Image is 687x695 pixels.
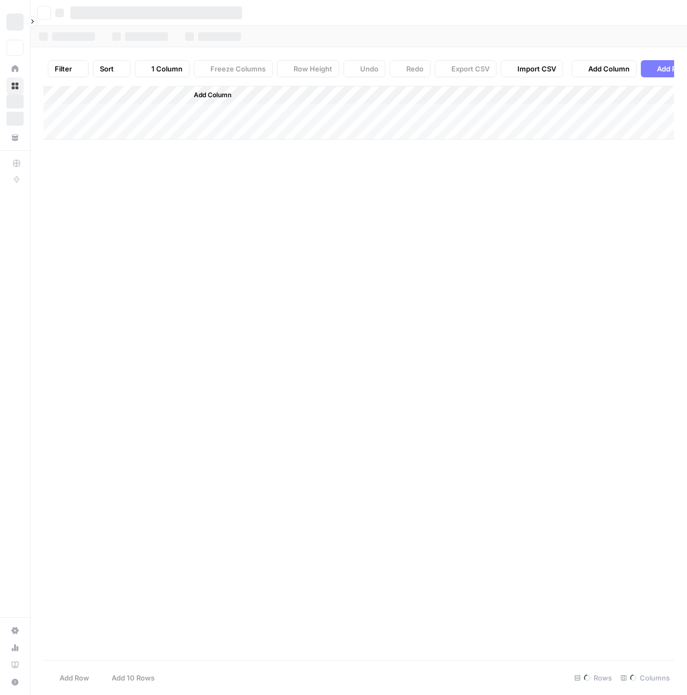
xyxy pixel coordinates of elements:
button: Sort [93,60,130,77]
button: Add 10 Rows [96,669,161,686]
button: Add Column [572,60,637,77]
a: Learning Hub [6,656,24,674]
button: Export CSV [435,60,496,77]
button: Freeze Columns [194,60,273,77]
div: Rows [570,669,616,686]
button: Row Height [277,60,339,77]
a: Home [6,60,24,77]
button: Add Column [180,88,236,102]
button: Redo [390,60,430,77]
a: Your Data [6,129,24,146]
span: Add Column [194,90,231,100]
a: Browse [6,77,24,95]
span: 1 Column [151,63,182,74]
span: Row Height [294,63,332,74]
button: 1 Column [135,60,189,77]
button: Undo [343,60,385,77]
button: Import CSV [501,60,563,77]
span: Import CSV [517,63,556,74]
span: Freeze Columns [210,63,266,74]
div: Columns [616,669,674,686]
span: Add 10 Rows [112,672,155,683]
span: Sort [100,63,114,74]
button: Add Row [43,669,96,686]
span: Add Column [588,63,630,74]
span: Filter [55,63,72,74]
span: Add Row [60,672,89,683]
button: Help + Support [6,674,24,691]
span: Export CSV [451,63,489,74]
span: Undo [360,63,378,74]
a: Settings [6,622,24,639]
button: Filter [48,60,89,77]
a: Usage [6,639,24,656]
span: Redo [406,63,423,74]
